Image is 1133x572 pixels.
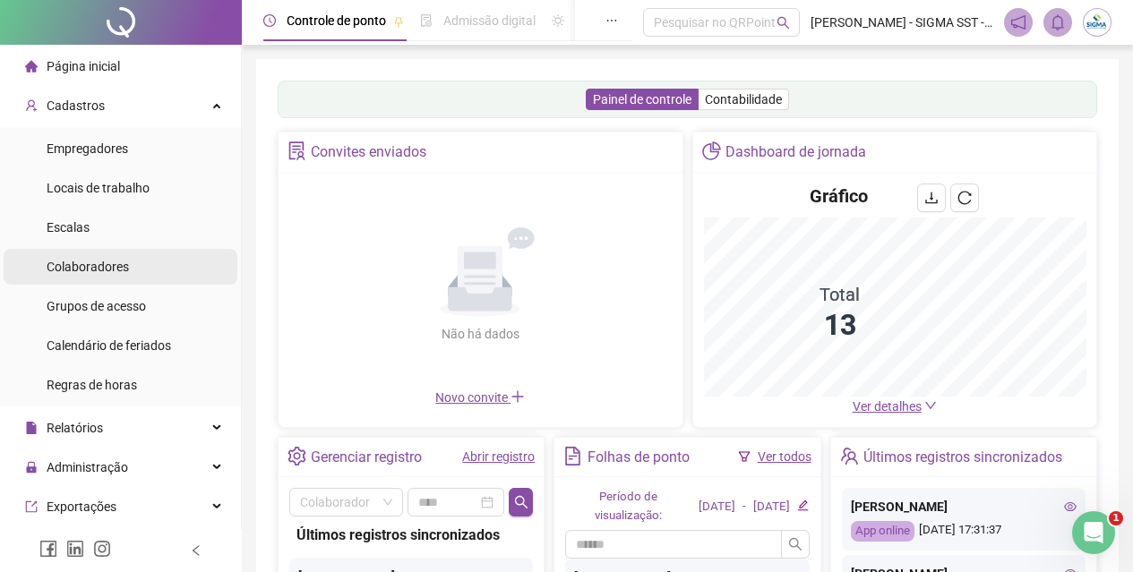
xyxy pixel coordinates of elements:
[66,540,84,558] span: linkedin
[47,499,116,514] span: Exportações
[605,14,618,27] span: ellipsis
[851,521,1077,542] div: [DATE] 17:31:37
[47,98,105,113] span: Cadastros
[47,141,128,156] span: Empregadores
[462,449,535,464] a: Abrir registro
[47,421,103,435] span: Relatórios
[25,99,38,112] span: user-add
[47,460,128,474] span: Administração
[758,449,811,464] a: Ver todos
[705,92,782,107] span: Contabilidade
[93,540,111,558] span: instagram
[1050,14,1066,30] span: bell
[25,461,38,474] span: lock
[287,13,386,28] span: Controle de ponto
[288,141,306,160] span: solution
[563,447,582,465] span: file-text
[702,141,721,160] span: pie-chart
[296,524,526,546] div: Últimos registros sincronizados
[311,137,426,167] div: Convites enviados
[742,498,746,517] div: -
[851,497,1077,517] div: [PERSON_NAME]
[47,220,90,235] span: Escalas
[853,399,937,414] a: Ver detalhes down
[699,498,735,517] div: [DATE]
[725,137,866,167] div: Dashboard de jornada
[39,540,57,558] span: facebook
[190,544,202,557] span: left
[47,338,171,353] span: Calendário de feriados
[420,14,433,27] span: file-done
[263,14,276,27] span: clock-circle
[840,447,859,465] span: team
[810,184,868,209] h4: Gráfico
[514,495,528,509] span: search
[47,59,120,73] span: Página inicial
[788,537,803,551] span: search
[588,442,690,473] div: Folhas de ponto
[1072,511,1115,554] iframe: Intercom live chat
[1010,14,1026,30] span: notification
[393,16,404,27] span: pushpin
[511,389,525,404] span: plus
[1084,9,1111,36] img: 7356
[924,191,939,205] span: download
[811,13,993,32] span: [PERSON_NAME] - SIGMA SST - SEGURANÇA E SAÚDE NO TRABALHO LTDA
[738,450,751,463] span: filter
[25,60,38,73] span: home
[47,181,150,195] span: Locais de trabalho
[851,521,914,542] div: App online
[443,13,536,28] span: Admissão digital
[398,324,562,344] div: Não há dados
[853,399,922,414] span: Ver detalhes
[593,92,691,107] span: Painel de controle
[288,447,306,465] span: setting
[47,378,137,392] span: Regras de horas
[25,422,38,434] span: file
[957,191,972,205] span: reload
[797,499,809,511] span: edit
[565,488,691,525] div: Período de visualização:
[753,498,790,517] div: [DATE]
[311,442,422,473] div: Gerenciar registro
[863,442,1062,473] div: Últimos registros sincronizados
[1109,511,1123,525] span: 1
[777,16,790,30] span: search
[47,260,129,274] span: Colaboradores
[575,13,665,28] span: Gestão de férias
[47,299,146,313] span: Grupos de acesso
[924,399,937,412] span: down
[1064,500,1077,513] span: eye
[552,14,564,27] span: sun
[435,390,525,405] span: Novo convite
[25,500,38,513] span: export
